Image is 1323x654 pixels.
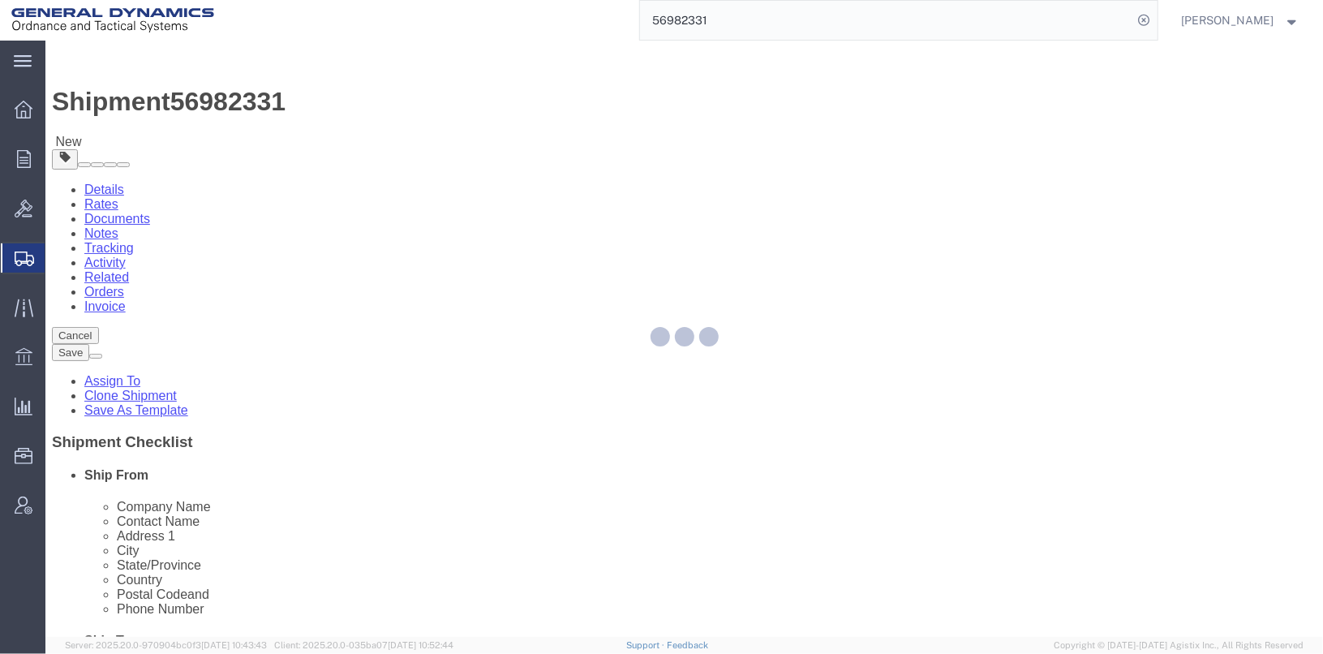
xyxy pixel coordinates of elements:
[388,640,453,650] span: [DATE] 10:52:44
[640,1,1133,40] input: Search for shipment number, reference number
[626,640,667,650] a: Support
[1054,639,1304,652] span: Copyright © [DATE]-[DATE] Agistix Inc., All Rights Reserved
[201,640,267,650] span: [DATE] 10:43:43
[65,640,267,650] span: Server: 2025.20.0-970904bc0f3
[1181,11,1301,30] button: [PERSON_NAME]
[667,640,708,650] a: Feedback
[11,8,214,32] img: logo
[1182,11,1274,29] span: Tim Schaffer
[274,640,453,650] span: Client: 2025.20.0-035ba07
